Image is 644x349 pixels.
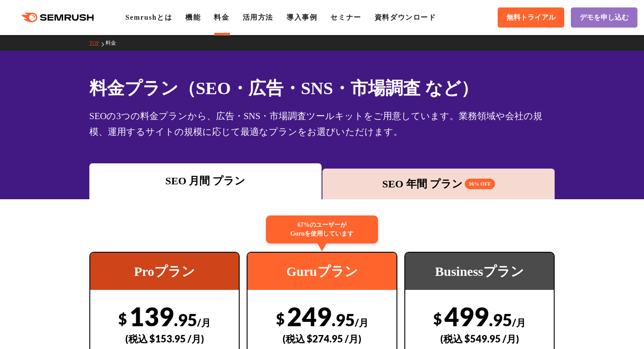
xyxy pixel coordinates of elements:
[90,253,239,290] div: Proプラン
[405,253,554,290] div: Businessプラン
[355,317,368,328] span: /月
[94,173,317,189] div: SEO 月間 プラン
[433,310,442,328] span: $
[580,13,629,22] span: デモを申し込む
[89,40,106,46] a: TOP
[248,253,396,290] div: Guruプラン
[332,310,355,330] span: .95
[287,14,317,21] a: 導入事例
[506,13,556,22] span: 無料トライアル
[571,7,637,28] a: デモを申し込む
[498,7,564,28] a: 無料トライアル
[197,317,211,328] span: /月
[327,176,550,192] div: SEO 年間 プラン
[125,14,172,21] a: Semrushとは
[214,14,229,21] a: 料金
[89,108,555,140] div: SEOの3つの料金プランから、広告・SNS・市場調査ツールキットをご用意しています。業務領域や会社の規模、運用するサイトの規模に応じて最適なプランをお選びいただけます。
[375,14,436,21] a: 資料ダウンロード
[243,14,273,21] a: 活用方法
[465,179,495,189] span: 16% OFF
[89,75,555,101] h1: 料金プラン（SEO・広告・SNS・市場調査 など）
[118,310,127,328] span: $
[276,310,285,328] span: $
[185,14,201,21] a: 機能
[106,40,123,46] a: 料金
[489,310,512,330] span: .95
[266,215,378,243] div: 67%のユーザーが Guruを使用しています
[330,14,361,21] a: セミナー
[512,317,526,328] span: /月
[174,310,197,330] span: .95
